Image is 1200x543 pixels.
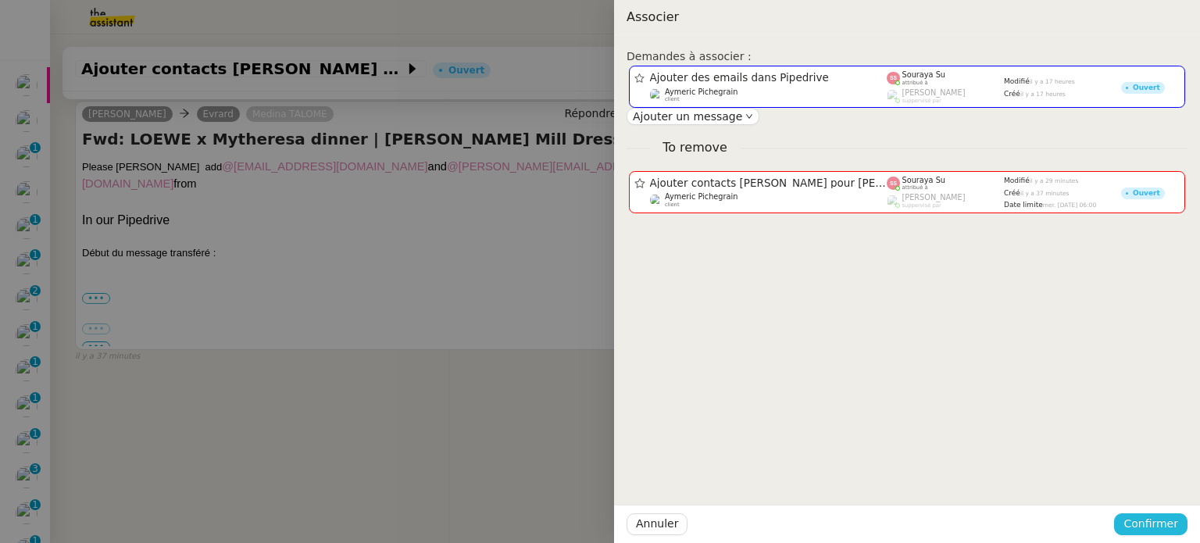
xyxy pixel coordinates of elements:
[902,70,946,79] span: Souraya Su
[902,80,928,86] span: attribué à
[636,515,678,533] span: Annuler
[902,176,946,184] span: Souraya Su
[1004,189,1020,197] span: Créé
[1114,513,1187,535] button: Confirmer
[1004,90,1020,98] span: Créé
[1020,91,1066,98] span: il y a 17 heures
[650,194,663,207] img: users%2F1PNv5soDtMeKgnH5onPMHqwjzQn1%2Favatar%2Fd0f44614-3c2d-49b8-95e9-0356969fcfd1
[627,48,1187,66] div: Demandes à associer :
[902,88,966,97] span: [PERSON_NAME]
[633,109,742,124] span: Ajouter un message
[887,88,1004,104] app-user-label: suppervisé par
[627,108,759,125] button: Ajouter un message
[650,178,887,189] span: Ajouter contacts [PERSON_NAME] pour [PERSON_NAME]
[1123,515,1178,533] span: Confirmer
[887,195,900,208] img: users%2FoFdbodQ3TgNoWt9kP3GXAs5oaCq1%2Favatar%2Fprofile-pic.png
[1004,77,1030,85] span: Modifié
[650,88,887,103] app-user-detailed-label: client
[650,138,740,159] span: To remove
[1020,190,1070,197] span: il y a 37 minutes
[1133,190,1160,197] div: Ouvert
[887,177,900,190] img: svg
[1043,202,1096,209] span: mer. [DATE] 06:00
[887,70,1004,86] app-user-label: attribué à
[1004,201,1043,209] span: Date limite
[887,89,900,102] img: users%2FoFdbodQ3TgNoWt9kP3GXAs5oaCq1%2Favatar%2Fprofile-pic.png
[665,88,737,96] span: Aymeric Pichegrain
[902,184,928,191] span: attribué à
[665,96,680,102] span: client
[650,192,887,208] app-user-detailed-label: client
[887,72,900,85] img: svg
[665,192,737,201] span: Aymeric Pichegrain
[902,202,941,209] span: suppervisé par
[627,513,687,535] button: Annuler
[650,88,663,102] img: users%2F1PNv5soDtMeKgnH5onPMHqwjzQn1%2Favatar%2Fd0f44614-3c2d-49b8-95e9-0356969fcfd1
[1004,177,1030,184] span: Modifié
[1133,84,1160,91] div: Ouvert
[887,193,1004,209] app-user-label: suppervisé par
[902,193,966,202] span: [PERSON_NAME]
[1030,78,1075,85] span: il y a 17 heures
[887,176,1004,191] app-user-label: attribué à
[627,9,679,24] span: Associer
[665,202,680,208] span: client
[1030,177,1079,184] span: il y a 29 minutes
[650,73,887,84] span: Ajouter des emails dans Pipedrive
[902,98,941,104] span: suppervisé par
